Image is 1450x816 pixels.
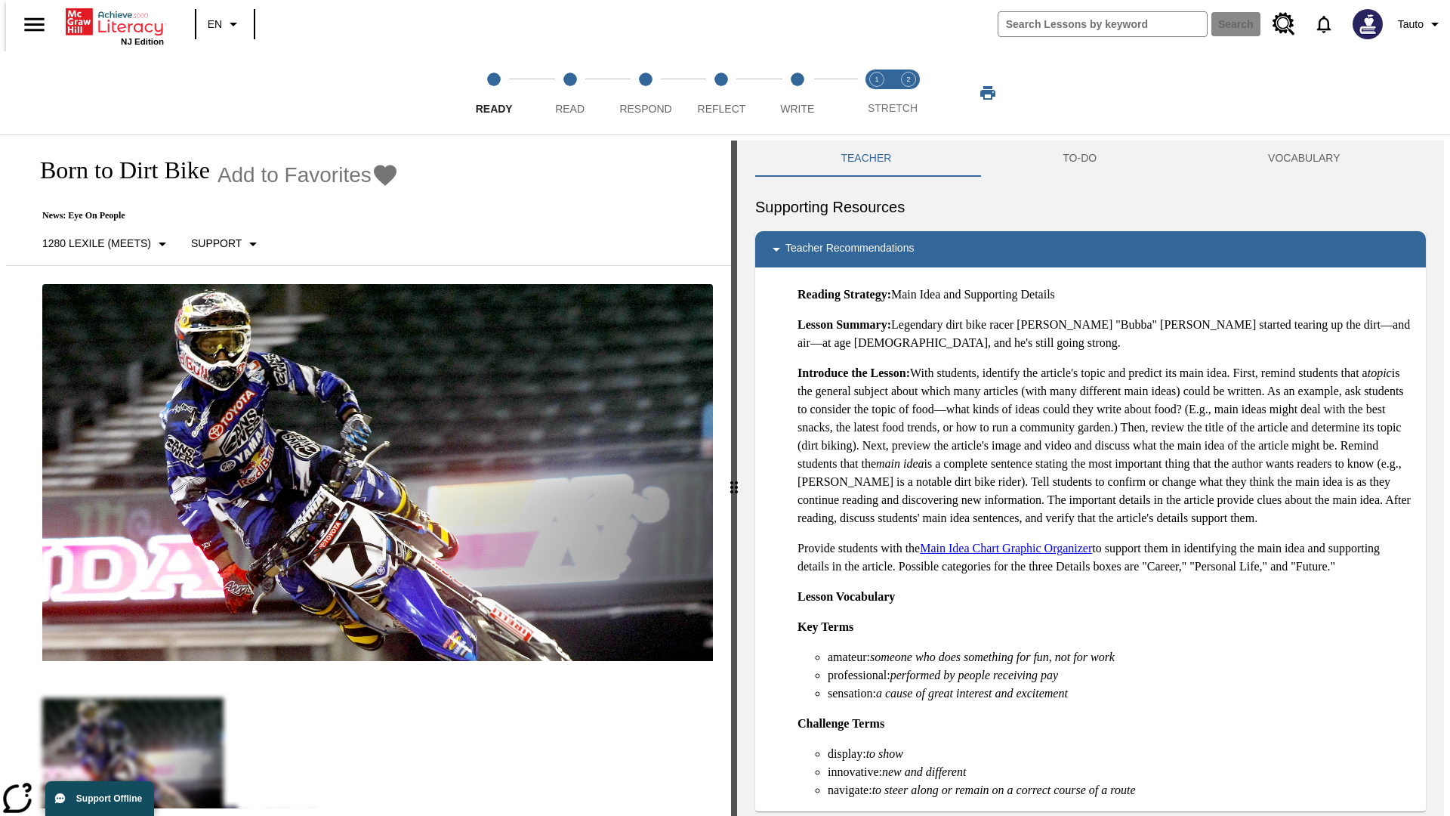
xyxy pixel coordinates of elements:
[887,51,930,134] button: Stretch Respond step 2 of 2
[1353,9,1383,39] img: Avatar
[1263,4,1304,45] a: Resource Center, Will open in new tab
[797,318,891,331] strong: Lesson Summary:
[1304,5,1344,44] a: Notifications
[185,230,268,258] button: Scaffolds, Support
[36,230,177,258] button: Select Lexile, 1280 Lexile (Meets)
[797,366,910,379] strong: Introduce the Lesson:
[217,162,399,188] button: Add to Favorites - Born to Dirt Bike
[121,37,164,46] span: NJ Edition
[201,11,249,38] button: Language: EN, Select a language
[731,141,737,816] div: Press Enter or Spacebar and then press right and left arrow keys to move the slider
[555,103,585,115] span: Read
[698,103,746,115] span: Reflect
[619,103,671,115] span: Respond
[906,76,910,83] text: 2
[677,51,765,134] button: Reflect step 4 of 5
[737,141,1444,816] div: activity
[872,784,1136,796] em: to steer along or remain on a correct course of a route
[797,316,1414,352] p: Legendary dirt bike racer [PERSON_NAME] "Bubba" [PERSON_NAME] started tearing up the dirt—and air...
[602,51,690,134] button: Respond step 3 of 5
[868,102,918,114] span: STRETCH
[920,542,1092,555] a: Main Idea Chart Graphic Organizer
[797,590,895,603] strong: Lesson Vocabulary
[828,763,1414,781] li: innovative:
[797,539,1414,576] p: Provide students with the to support them in identifying the main idea and supporting details in ...
[797,286,1414,304] p: Main Idea and Supporting Details
[1183,141,1426,177] button: VOCABULARY
[797,288,891,301] strong: Reading Strategy:
[45,781,154,816] button: Support Offline
[828,666,1414,685] li: professional:
[24,210,399,221] p: News: Eye On People
[42,284,713,662] img: Motocross racer James Stewart flies through the air on his dirt bike.
[66,5,164,46] div: Home
[755,141,977,177] button: Teacher
[208,17,222,32] span: EN
[1368,366,1392,379] em: topic
[876,457,924,470] em: main idea
[785,240,914,258] p: Teacher Recommendations
[24,156,210,184] h1: Born to Dirt Bike
[1398,17,1424,32] span: Tauto
[1392,11,1450,38] button: Profile/Settings
[797,620,853,633] strong: Key Terms
[890,669,1058,682] em: performed by people receiving pay
[1344,5,1392,44] button: Select a new avatar
[12,2,57,47] button: Open side menu
[828,745,1414,763] li: display:
[191,236,242,252] p: Support
[42,236,151,252] p: 1280 Lexile (Meets)
[875,76,878,83] text: 1
[828,685,1414,703] li: sensation:
[882,765,966,778] em: new and different
[870,651,1115,663] em: someone who does something for fun, not for work
[964,79,1012,107] button: Print
[217,163,372,187] span: Add to Favorites
[6,141,731,808] div: reading
[476,103,513,115] span: Ready
[797,717,884,730] strong: Challenge Terms
[828,648,1414,666] li: amateur:
[828,781,1414,799] li: navigate:
[450,51,538,134] button: Ready step 1 of 5
[755,195,1426,219] h6: Supporting Resources
[526,51,613,134] button: Read step 2 of 5
[876,687,1068,700] em: a cause of great interest and excitement
[866,747,903,760] em: to show
[755,141,1426,177] div: Instructional Panel Tabs
[855,51,899,134] button: Stretch Read step 1 of 2
[977,141,1183,177] button: TO-DO
[998,12,1207,36] input: search field
[797,364,1414,527] p: With students, identify the article's topic and predict its main idea. First, remind students tha...
[754,51,841,134] button: Write step 5 of 5
[76,793,142,804] span: Support Offline
[780,103,814,115] span: Write
[755,231,1426,267] div: Teacher Recommendations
